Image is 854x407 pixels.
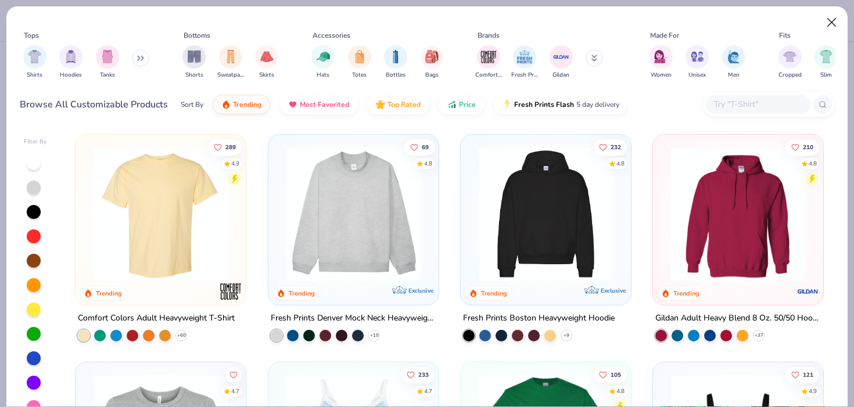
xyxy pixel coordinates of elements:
[408,287,433,294] span: Exclusive
[427,146,574,282] img: a90f7c54-8796-4cb2-9d6e-4e9644cfe0fe
[60,71,82,80] span: Hoodies
[224,50,237,63] img: Sweatpants Image
[288,100,297,109] img: most_fav.gif
[353,50,366,63] img: Totes Image
[384,45,407,80] button: filter button
[300,100,349,109] span: Most Favorited
[24,30,39,41] div: Tops
[814,45,838,80] button: filter button
[384,45,407,80] div: filter for Bottles
[475,71,502,80] span: Comfort Colors
[439,95,485,114] button: Price
[686,45,709,80] button: filter button
[421,45,444,80] div: filter for Bags
[352,71,367,80] span: Totes
[208,139,242,155] button: Like
[820,71,832,80] span: Slim
[616,159,625,168] div: 4.8
[233,100,261,109] span: Trending
[424,387,432,396] div: 4.7
[650,30,679,41] div: Made For
[425,71,439,80] span: Bags
[821,12,843,34] button: Close
[785,367,819,383] button: Like
[480,48,497,66] img: Comfort Colors Image
[654,50,668,63] img: Women Image
[369,332,378,339] span: + 10
[778,45,802,80] div: filter for Cropped
[311,45,335,80] div: filter for Hats
[611,372,621,378] span: 105
[796,280,820,303] img: Gildan logo
[313,30,350,41] div: Accessories
[23,45,46,80] button: filter button
[20,98,168,111] div: Browse All Customizable Products
[27,71,42,80] span: Shirts
[182,45,206,80] div: filter for Shorts
[593,367,627,383] button: Like
[809,387,817,396] div: 4.9
[96,45,119,80] button: filter button
[348,45,371,80] div: filter for Totes
[552,71,569,80] span: Gildan
[400,367,434,383] button: Like
[181,99,203,110] div: Sort By
[376,100,385,109] img: TopRated.gif
[665,146,812,282] img: 01756b78-01f6-4cc6-8d8a-3c30c1a0c8ac
[231,387,239,396] div: 4.7
[552,48,570,66] img: Gildan Image
[755,332,763,339] span: + 37
[503,100,512,109] img: flash.gif
[651,71,672,80] span: Women
[317,50,330,63] img: Hats Image
[550,45,573,80] div: filter for Gildan
[778,45,802,80] button: filter button
[494,95,628,114] button: Fresh Prints Flash5 day delivery
[463,311,615,326] div: Fresh Prints Boston Heavyweight Hoodie
[783,50,796,63] img: Cropped Image
[511,45,538,80] button: filter button
[688,71,706,80] span: Unisex
[184,30,210,41] div: Bottoms
[182,45,206,80] button: filter button
[421,144,428,150] span: 69
[803,372,813,378] span: 121
[59,45,82,80] button: filter button
[24,138,47,146] div: Filter By
[101,50,114,63] img: Tanks Image
[78,311,235,326] div: Comfort Colors Adult Heavyweight T-Shirt
[231,159,239,168] div: 4.9
[367,95,429,114] button: Top Rated
[280,146,427,282] img: f5d85501-0dbb-4ee4-b115-c08fa3845d83
[28,50,41,63] img: Shirts Image
[185,71,203,80] span: Shorts
[650,45,673,80] div: filter for Women
[601,287,626,294] span: Exclusive
[785,139,819,155] button: Like
[550,45,573,80] button: filter button
[217,45,244,80] button: filter button
[23,45,46,80] div: filter for Shirts
[611,144,621,150] span: 232
[421,45,444,80] button: filter button
[271,311,436,326] div: Fresh Prints Denver Mock Neck Heavyweight Sweatshirt
[225,144,236,150] span: 289
[217,45,244,80] div: filter for Sweatpants
[616,387,625,396] div: 4.8
[221,100,231,109] img: trending.gif
[387,100,421,109] span: Top Rated
[225,367,242,383] button: Like
[691,50,704,63] img: Unisex Image
[514,100,574,109] span: Fresh Prints Flash
[59,45,82,80] div: filter for Hoodies
[100,71,115,80] span: Tanks
[386,71,406,80] span: Bottles
[311,45,335,80] button: filter button
[686,45,709,80] div: filter for Unisex
[820,50,833,63] img: Slim Image
[655,311,821,326] div: Gildan Adult Heavy Blend 8 Oz. 50/50 Hooded Sweatshirt
[516,48,533,66] img: Fresh Prints Image
[511,71,538,80] span: Fresh Prints
[279,95,358,114] button: Most Favorited
[576,98,619,111] span: 5 day delivery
